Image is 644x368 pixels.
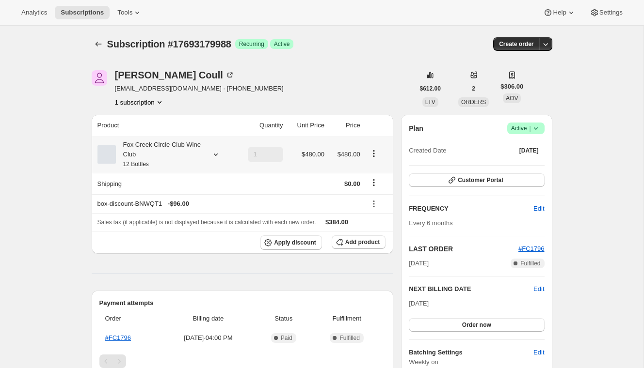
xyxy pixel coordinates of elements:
[314,314,380,323] span: Fulfillment
[409,259,429,268] span: [DATE]
[493,37,539,51] button: Create order
[458,176,503,184] span: Customer Portal
[366,148,382,159] button: Product actions
[511,123,541,133] span: Active
[409,146,446,155] span: Created Date
[92,173,235,194] th: Shipping
[500,82,523,92] span: $306.00
[533,348,544,357] span: Edit
[533,204,544,214] span: Edit
[499,40,533,48] span: Create order
[55,6,110,19] button: Subscriptions
[115,84,284,93] span: [EMAIL_ADDRESS][DOMAIN_NAME] · [PHONE_NUMBER]
[366,177,382,188] button: Shipping actions
[519,147,539,154] span: [DATE]
[584,6,628,19] button: Settings
[518,245,544,252] a: #FC1796
[409,318,544,332] button: Order now
[115,97,164,107] button: Product actions
[116,140,203,169] div: Fox Creek Circle Club Wine Club
[409,348,533,357] h6: Batching Settings
[409,244,518,254] h2: LAST ORDER
[461,99,486,106] span: ORDERS
[117,9,132,16] span: Tools
[332,235,386,249] button: Add product
[409,173,544,187] button: Customer Portal
[409,284,533,294] h2: NEXT BILLING DATE
[409,219,452,227] span: Every 6 months
[92,115,235,136] th: Product
[409,300,429,307] span: [DATE]
[339,334,359,342] span: Fulfilled
[239,40,264,48] span: Recurring
[345,238,380,246] span: Add product
[92,70,107,86] span: Anne Coull
[107,39,231,49] span: Subscription #17693179988
[286,115,327,136] th: Unit Price
[338,151,360,158] span: $480.00
[425,99,435,106] span: LTV
[533,284,544,294] button: Edit
[260,235,322,250] button: Apply discount
[163,314,254,323] span: Billing date
[115,70,235,80] div: [PERSON_NAME] Coull
[274,40,290,48] span: Active
[528,201,550,216] button: Edit
[61,9,104,16] span: Subscriptions
[409,204,533,214] h2: FREQUENCY
[168,199,189,209] span: - $96.00
[409,357,544,367] span: Weekly on
[472,85,475,92] span: 2
[528,345,550,360] button: Edit
[514,144,545,157] button: [DATE]
[344,180,360,187] span: $0.00
[414,82,447,95] button: $612.00
[123,161,149,168] small: 12 Bottles
[99,354,386,368] nav: Pagination
[420,85,441,92] span: $612.00
[553,9,566,16] span: Help
[259,314,308,323] span: Status
[16,6,53,19] button: Analytics
[274,239,316,246] span: Apply discount
[518,244,544,254] button: #FC1796
[99,308,161,329] th: Order
[99,298,386,308] h2: Payment attempts
[97,219,316,226] span: Sales tax (if applicable) is not displayed because it is calculated with each new order.
[520,260,540,267] span: Fulfilled
[163,333,254,343] span: [DATE] · 04:00 PM
[506,95,518,102] span: AOV
[92,37,105,51] button: Subscriptions
[21,9,47,16] span: Analytics
[112,6,148,19] button: Tools
[281,334,292,342] span: Paid
[466,82,481,95] button: 2
[599,9,623,16] span: Settings
[462,321,491,329] span: Order now
[529,124,531,132] span: |
[325,218,348,226] span: $384.00
[537,6,581,19] button: Help
[97,199,360,209] div: box-discount-BNWQT1
[234,115,286,136] th: Quantity
[409,123,423,133] h2: Plan
[105,334,131,341] a: #FC1796
[302,151,324,158] span: $480.00
[327,115,363,136] th: Price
